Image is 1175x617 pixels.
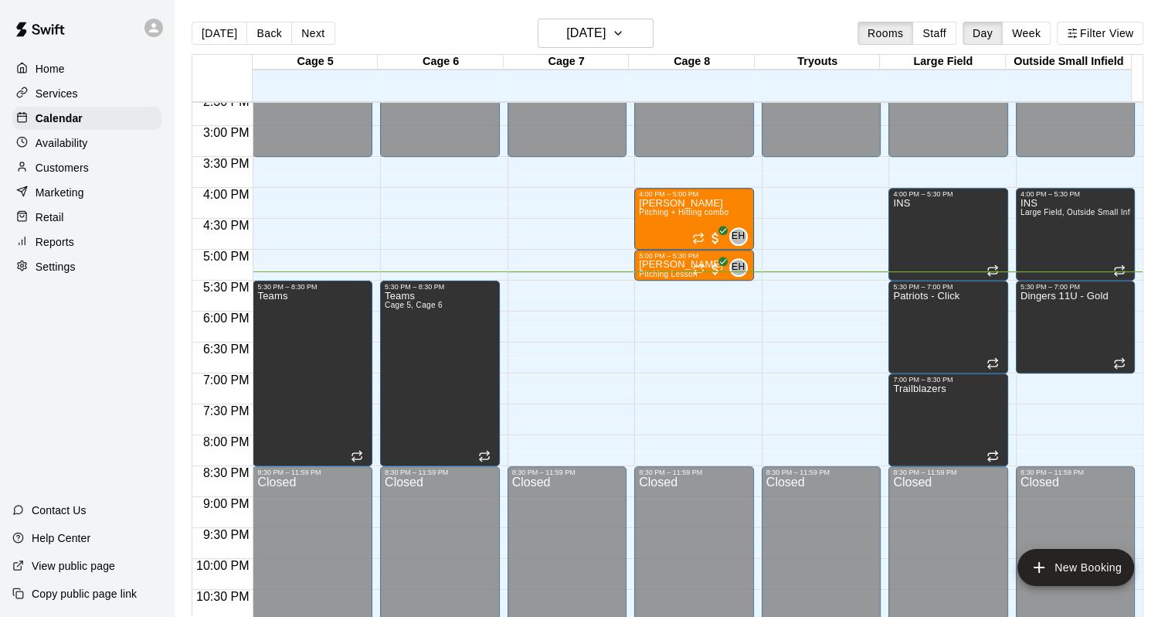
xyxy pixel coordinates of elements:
div: Tryouts [755,55,881,70]
span: 4:30 PM [199,219,253,232]
span: 9:30 PM [199,528,253,541]
div: Outside Small Infield [1006,55,1132,70]
div: 8:30 PM – 11:59 PM [257,469,368,476]
span: EH [732,229,745,244]
span: 3:30 PM [199,157,253,170]
div: Cage 7 [504,55,630,70]
span: Cage 5, Cage 6 [385,301,443,309]
div: 8:30 PM – 11:59 PM [512,469,623,476]
span: 9:00 PM [199,497,253,510]
span: Pitching + Hitting combo [639,208,728,216]
span: 5:30 PM [199,281,253,294]
div: 8:30 PM – 11:59 PM [385,469,495,476]
div: 4:00 PM – 5:30 PM: INS [888,188,1008,281]
div: 5:00 PM – 5:30 PM: Kian Padilla [634,250,754,281]
div: Eric Harrington [729,227,748,246]
span: All customers have paid [708,261,723,277]
span: Recurring event [987,264,999,277]
p: Settings [36,259,76,274]
span: 3:00 PM [199,126,253,139]
div: 5:30 PM – 7:00 PM: Patriots - Click [888,281,1008,373]
a: Settings [12,255,161,278]
a: Marketing [12,181,161,204]
button: Day [963,22,1003,45]
button: Staff [912,22,956,45]
span: Recurring event [987,450,999,462]
button: Back [246,22,292,45]
div: 8:30 PM – 11:59 PM [766,469,877,476]
div: 8:30 PM – 11:59 PM [1020,469,1131,476]
p: Customers [36,160,89,176]
button: Rooms [857,22,913,45]
button: Filter View [1057,22,1143,45]
p: Calendar [36,111,83,126]
div: 8:30 PM – 11:59 PM [639,469,749,476]
span: Recurring event [351,450,363,462]
span: 6:00 PM [199,312,253,325]
span: 7:00 PM [199,373,253,387]
div: 5:30 PM – 8:30 PM [385,283,495,291]
span: 5:00 PM [199,250,253,263]
span: Large Field, Outside Small Infield [1020,208,1143,216]
span: Recurring event [478,450,491,462]
a: Services [12,82,161,105]
div: 5:30 PM – 7:00 PM: Dingers 11U - Gold [1016,281,1136,373]
div: 7:00 PM – 8:30 PM [893,376,1004,383]
span: All customers have paid [708,230,723,246]
button: add [1017,549,1134,586]
div: 8:30 PM – 11:59 PM [893,469,1004,476]
button: [DATE] [538,19,654,48]
span: 8:00 PM [199,435,253,448]
span: Recurring event [987,357,999,370]
a: Customers [12,156,161,179]
button: Next [291,22,335,45]
span: 6:30 PM [199,343,253,356]
div: 4:00 PM – 5:30 PM [893,190,1004,198]
span: 10:30 PM [192,590,253,603]
div: 5:30 PM – 8:30 PM: Teams [253,281,372,466]
div: 4:00 PM – 5:00 PM [639,190,749,198]
div: 5:30 PM – 7:00 PM [1020,283,1131,291]
div: 5:30 PM – 8:30 PM [257,283,368,291]
span: 8:30 PM [199,466,253,479]
p: Marketing [36,185,84,200]
span: Eric Harrington [735,258,748,277]
a: Calendar [12,107,161,130]
a: Home [12,57,161,80]
button: Week [1002,22,1051,45]
a: Retail [12,206,161,229]
span: Eric Harrington [735,227,748,246]
p: Help Center [32,530,90,546]
div: Cage 5 [253,55,379,70]
span: Recurring event [692,263,705,275]
span: Recurring event [1113,264,1126,277]
div: Cage 6 [378,55,504,70]
div: Eric Harrington [729,258,748,277]
div: 5:30 PM – 7:00 PM [893,283,1004,291]
div: 5:00 PM – 5:30 PM [639,252,749,260]
span: 4:00 PM [199,188,253,201]
p: Contact Us [32,503,87,518]
div: 4:00 PM – 5:30 PM [1020,190,1131,198]
a: Availability [12,131,161,155]
span: Recurring event [1113,357,1126,370]
span: Pitching Lesson [639,270,698,278]
span: EH [732,260,745,275]
div: 4:00 PM – 5:00 PM: Pitching + Hitting combo [634,188,754,250]
button: [DATE] [192,22,247,45]
div: 5:30 PM – 8:30 PM: Teams [380,281,500,466]
a: Reports [12,230,161,254]
h6: [DATE] [566,22,606,44]
p: Retail [36,210,64,225]
div: Large Field [880,55,1006,70]
p: Home [36,61,65,77]
p: Availability [36,135,88,151]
